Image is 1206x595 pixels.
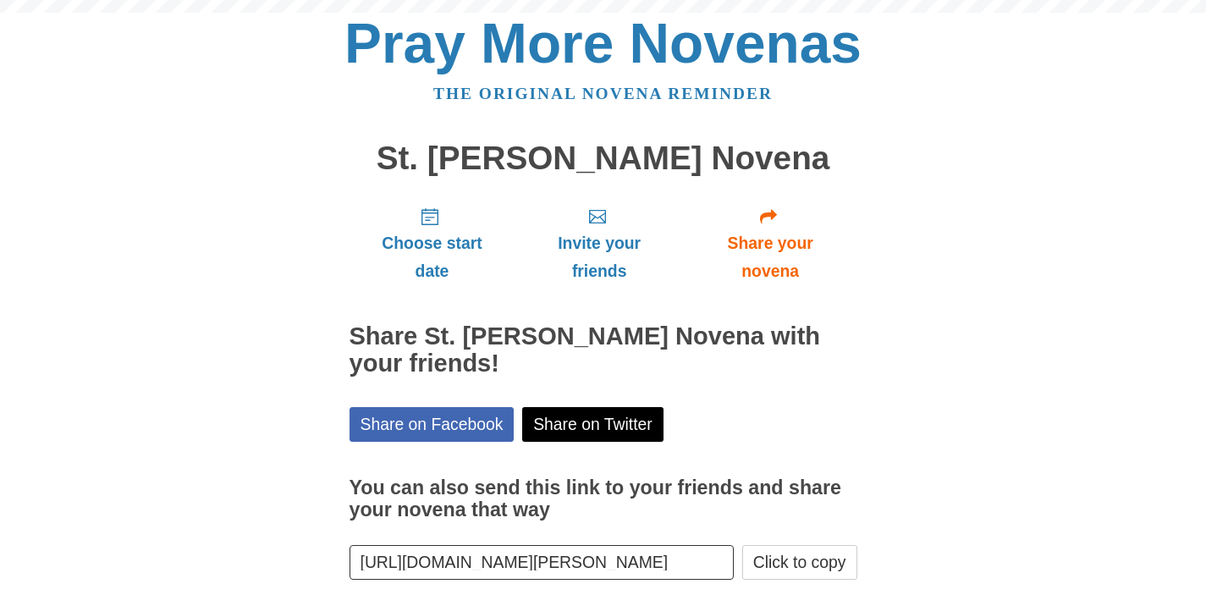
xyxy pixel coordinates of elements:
[531,229,666,285] span: Invite your friends
[366,229,498,285] span: Choose start date
[350,140,857,177] h1: St. [PERSON_NAME] Novena
[350,477,857,521] h3: You can also send this link to your friends and share your novena that way
[344,12,862,74] a: Pray More Novenas
[350,407,515,442] a: Share on Facebook
[350,323,857,377] h2: Share St. [PERSON_NAME] Novena with your friends!
[522,407,664,442] a: Share on Twitter
[742,545,857,580] button: Click to copy
[433,85,773,102] a: The original novena reminder
[684,193,857,294] a: Share your novena
[350,193,515,294] a: Choose start date
[515,193,683,294] a: Invite your friends
[701,229,840,285] span: Share your novena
